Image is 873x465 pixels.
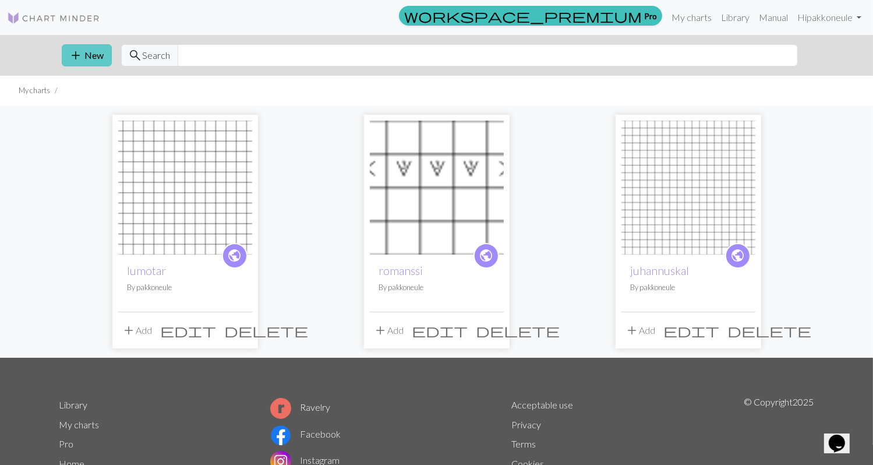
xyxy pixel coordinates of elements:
a: Terms [512,438,536,449]
span: delete [225,322,309,339]
span: delete [476,322,560,339]
span: edit [664,322,720,339]
button: Delete [724,319,816,341]
a: lumotar [128,264,167,277]
p: By pakkoneule [631,282,746,293]
button: Delete [472,319,564,341]
button: Add [621,319,660,341]
a: public [725,243,751,269]
a: juhannuskal [631,264,690,277]
i: public [730,244,745,267]
span: public [730,246,745,265]
p: By pakkoneule [128,282,243,293]
img: lumotar [118,121,252,255]
a: Pro [59,438,74,449]
li: My charts [19,85,50,96]
span: workspace_premium [404,8,642,24]
span: Search [143,48,171,62]
img: juhannuskal [621,121,755,255]
a: Privacy [512,419,542,430]
a: My charts [667,6,716,29]
span: edit [412,322,468,339]
i: Edit [412,323,468,337]
span: edit [161,322,217,339]
a: Library [59,399,88,410]
a: Pro [399,6,662,26]
a: My charts [59,419,100,430]
span: search [129,47,143,64]
button: Add [118,319,157,341]
button: Edit [408,319,472,341]
button: Edit [660,319,724,341]
a: Manual [754,6,793,29]
span: public [227,246,242,265]
span: add [69,47,83,64]
button: Delete [221,319,313,341]
i: Edit [664,323,720,337]
a: Library [716,6,754,29]
img: Ravelry logo [270,398,291,419]
span: delete [728,322,812,339]
a: romanssi [370,181,504,192]
p: By pakkoneule [379,282,494,293]
button: New [62,44,112,66]
i: public [479,244,493,267]
button: Add [370,319,408,341]
i: public [227,244,242,267]
a: Hipakkoneule [793,6,866,29]
a: Ravelry [270,401,331,413]
a: Acceptable use [512,399,574,410]
i: Edit [161,323,217,337]
a: juhannuskal [621,181,755,192]
a: lumotar [118,181,252,192]
span: add [374,322,388,339]
a: romanssi [379,264,423,277]
a: Facebook [270,428,341,439]
iframe: chat widget [824,418,861,453]
img: romanssi [370,121,504,255]
a: public [473,243,499,269]
span: public [479,246,493,265]
img: Logo [7,11,100,25]
img: Facebook logo [270,425,291,446]
span: add [625,322,639,339]
a: public [222,243,248,269]
button: Edit [157,319,221,341]
span: add [122,322,136,339]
